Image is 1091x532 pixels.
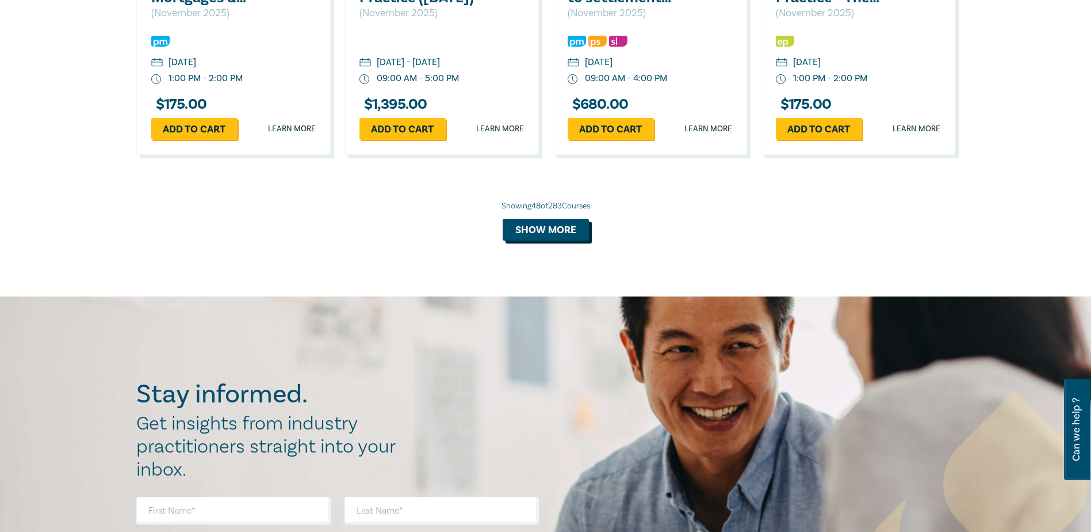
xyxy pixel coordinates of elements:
[568,36,586,47] img: Practice Management & Business Skills
[359,97,427,112] h3: $ 1,395.00
[585,56,613,69] div: [DATE]
[136,497,331,525] input: First Name*
[568,6,691,21] p: ( November 2025 )
[776,6,899,21] p: ( November 2025 )
[151,74,162,85] img: watch
[588,36,607,47] img: Professional Skills
[169,72,243,85] div: 1:00 PM - 2:00 PM
[344,497,539,525] input: Last Name*
[151,36,170,47] img: Practice Management & Business Skills
[359,118,446,140] a: Add to cart
[776,58,787,69] img: calendar
[268,123,316,135] a: Learn more
[377,72,459,85] div: 09:00 AM - 5:00 PM
[568,118,654,140] a: Add to cart
[893,123,940,135] a: Learn more
[359,6,483,21] p: ( November 2025 )
[377,56,440,69] div: [DATE] - [DATE]
[359,58,371,69] img: calendar
[684,123,732,135] a: Learn more
[151,58,163,69] img: calendar
[609,36,627,47] img: Substantive Law
[568,97,629,112] h3: $ 680.00
[776,74,786,85] img: watch
[776,36,794,47] img: Ethics & Professional Responsibility
[568,58,579,69] img: calendar
[793,56,821,69] div: [DATE]
[136,412,408,481] h2: Get insights from industry practitioners straight into your inbox.
[476,123,524,135] a: Learn more
[793,72,867,85] div: 1:00 PM - 2:00 PM
[776,97,832,112] h3: $ 175.00
[1071,386,1082,473] span: Can we help ?
[568,74,578,85] img: watch
[169,56,196,69] div: [DATE]
[585,72,667,85] div: 09:00 AM - 4:00 PM
[151,97,207,112] h3: $ 175.00
[776,118,862,140] a: Add to cart
[151,6,275,21] p: ( November 2025 )
[359,74,370,85] img: watch
[136,200,955,212] div: Showing 48 of 283 Courses
[503,219,589,241] button: Show more
[136,379,408,409] h2: Stay informed.
[151,118,238,140] a: Add to cart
